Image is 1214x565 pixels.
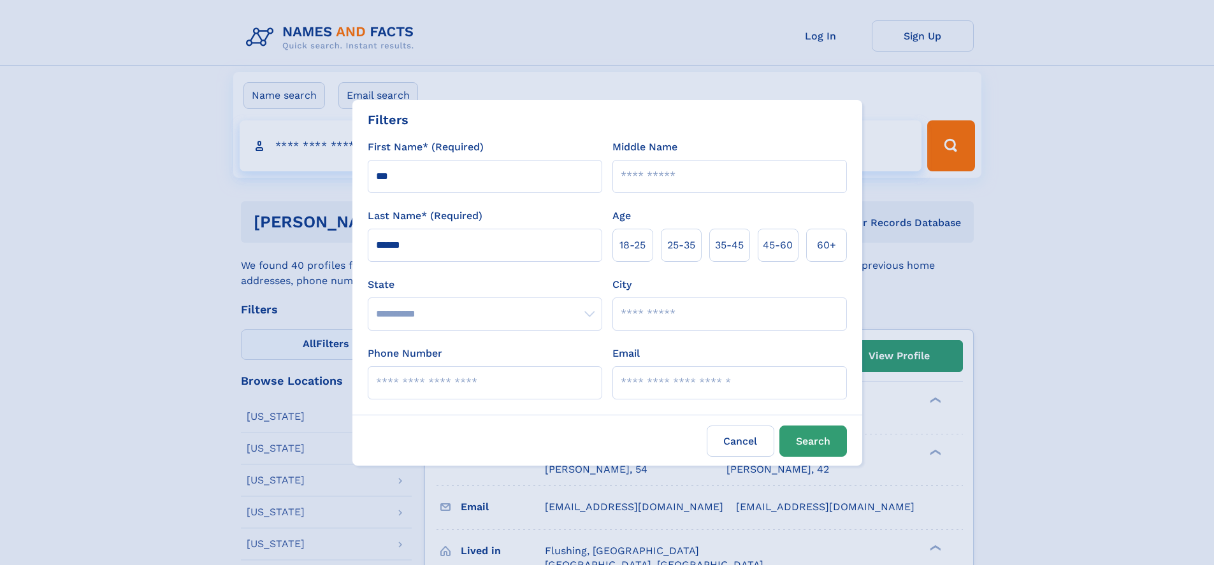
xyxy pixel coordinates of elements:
div: Filters [368,110,408,129]
label: City [612,277,632,292]
span: 35‑45 [715,238,744,253]
span: 60+ [817,238,836,253]
label: First Name* (Required) [368,139,484,155]
span: 18‑25 [619,238,646,253]
label: Phone Number [368,346,442,361]
label: Middle Name [612,139,677,155]
label: Email [612,346,640,361]
button: Search [779,426,847,457]
label: Last Name* (Required) [368,208,482,224]
label: Age [612,208,631,224]
span: 25‑35 [667,238,695,253]
label: Cancel [707,426,774,457]
span: 45‑60 [763,238,793,253]
label: State [368,277,602,292]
